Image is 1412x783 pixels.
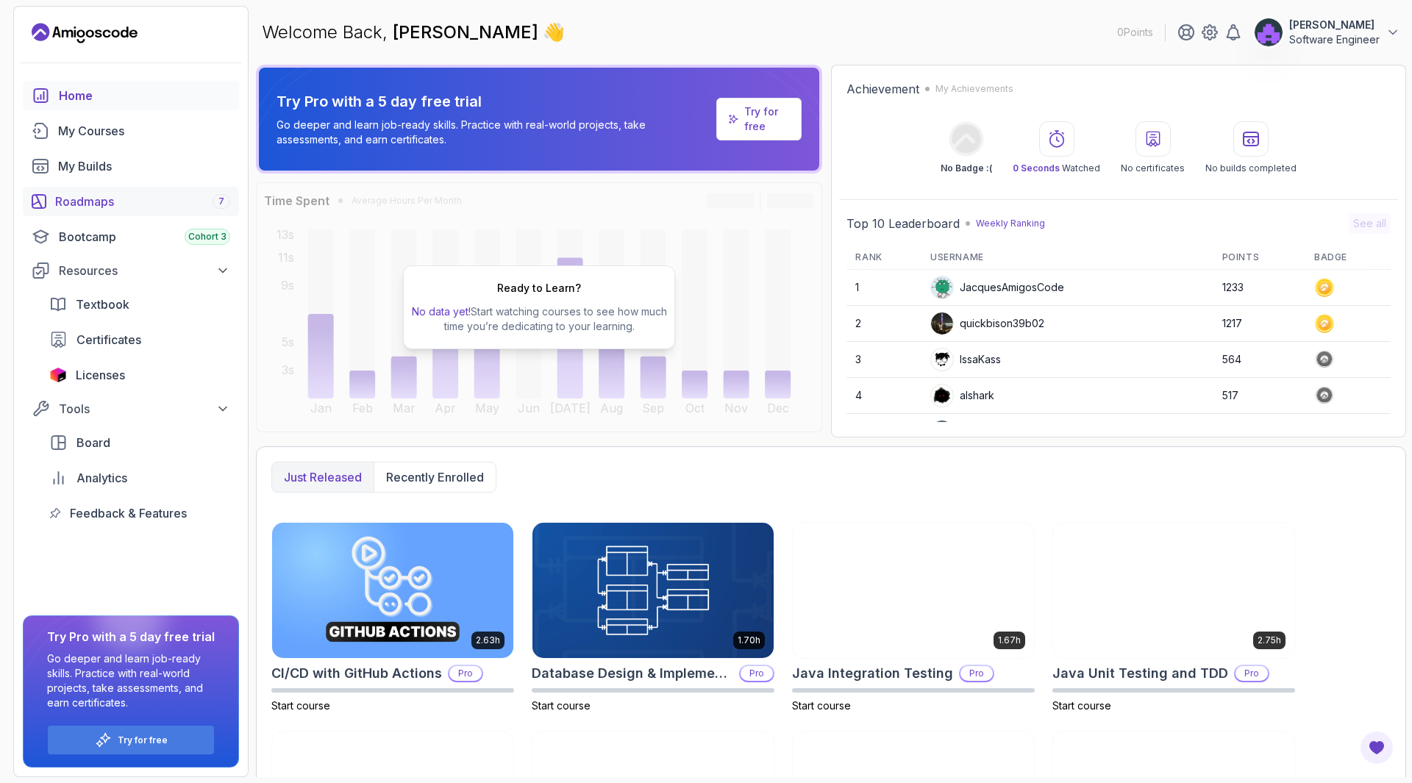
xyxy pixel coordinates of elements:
[792,699,851,712] span: Start course
[412,305,471,318] span: No data yet!
[40,290,239,319] a: textbook
[1053,523,1294,658] img: Java Unit Testing and TDD card
[1289,18,1380,32] p: [PERSON_NAME]
[931,348,953,371] img: user profile image
[40,463,239,493] a: analytics
[47,651,215,710] p: Go deeper and learn job-ready skills. Practice with real-world projects, take assessments, and ea...
[271,522,514,713] a: CI/CD with GitHub Actions card2.63hCI/CD with GitHub ActionsProStart course
[23,257,239,284] button: Resources
[930,312,1044,335] div: quickbison39b02
[846,378,921,414] td: 4
[218,196,224,207] span: 7
[1013,162,1060,174] span: 0 Seconds
[284,468,362,486] p: Just released
[40,428,239,457] a: board
[1213,414,1305,450] td: 467
[59,87,230,104] div: Home
[741,666,773,681] p: Pro
[1349,213,1391,234] button: See all
[23,151,239,181] a: builds
[1205,162,1297,174] p: No builds completed
[931,385,953,407] img: user profile image
[846,414,921,450] td: 5
[792,663,953,684] h2: Java Integration Testing
[277,118,710,147] p: Go deeper and learn job-ready skills. Practice with real-world projects, take assessments, and ea...
[23,222,239,251] a: bootcamp
[23,187,239,216] a: roadmaps
[1013,162,1100,174] p: Watched
[49,368,67,382] img: jetbrains icon
[941,162,992,174] p: No Badge :(
[744,104,790,134] a: Try for free
[386,468,484,486] p: Recently enrolled
[40,360,239,390] a: licenses
[1258,634,1281,646] p: 2.75h
[532,663,733,684] h2: Database Design & Implementation
[58,157,230,175] div: My Builds
[532,523,774,658] img: Database Design & Implementation card
[935,83,1013,95] p: My Achievements
[40,498,239,528] a: feedback
[532,522,774,713] a: Database Design & Implementation card1.70hDatabase Design & ImplementationProStart course
[1052,699,1111,712] span: Start course
[1289,32,1380,47] p: Software Engineer
[272,462,374,492] button: Just released
[846,246,921,270] th: Rank
[1235,666,1268,681] p: Pro
[1052,663,1228,684] h2: Java Unit Testing and TDD
[930,420,1013,443] div: Apply5489
[930,384,994,407] div: alshark
[23,116,239,146] a: courses
[921,246,1213,270] th: Username
[271,663,442,684] h2: CI/CD with GitHub Actions
[76,331,141,348] span: Certificates
[23,81,239,110] a: home
[40,325,239,354] a: certificates
[846,342,921,378] td: 3
[931,421,953,443] img: user profile image
[277,91,710,112] p: Try Pro with a 5 day free trial
[410,304,668,334] p: Start watching courses to see how much time you’re dedicating to your learning.
[393,21,543,43] span: [PERSON_NAME]
[1213,246,1305,270] th: Points
[846,306,921,342] td: 2
[59,262,230,279] div: Resources
[55,193,230,210] div: Roadmaps
[58,122,230,140] div: My Courses
[931,276,953,298] img: default monster avatar
[76,469,127,487] span: Analytics
[1121,162,1185,174] p: No certificates
[1305,246,1391,270] th: Badge
[1359,730,1394,765] button: Open Feedback Button
[118,734,168,746] a: Try for free
[960,666,993,681] p: Pro
[1255,18,1283,46] img: user profile image
[1213,378,1305,414] td: 517
[32,21,138,45] a: Landing page
[497,281,581,296] h2: Ready to Learn?
[271,699,330,712] span: Start course
[998,634,1021,646] p: 1.67h
[846,215,960,232] h2: Top 10 Leaderboard
[1254,18,1400,47] button: user profile image[PERSON_NAME]Software Engineer
[59,228,230,246] div: Bootcamp
[930,348,1001,371] div: IssaKass
[1213,270,1305,306] td: 1233
[1213,342,1305,378] td: 564
[792,522,1035,713] a: Java Integration Testing card1.67hJava Integration TestingProStart course
[1117,25,1153,40] p: 0 Points
[532,699,591,712] span: Start course
[846,80,919,98] h2: Achievement
[738,634,760,646] p: 1.70h
[76,296,129,313] span: Textbook
[476,634,500,646] p: 2.63h
[449,666,482,681] p: Pro
[846,270,921,306] td: 1
[716,98,802,140] a: Try for free
[76,434,110,451] span: Board
[1052,522,1295,713] a: Java Unit Testing and TDD card2.75hJava Unit Testing and TDDProStart course
[70,504,187,522] span: Feedback & Features
[930,276,1064,299] div: JacquesAmigosCode
[23,396,239,422] button: Tools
